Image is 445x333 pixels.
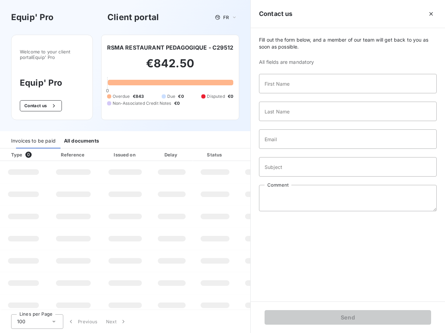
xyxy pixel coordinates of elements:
span: 0 [106,88,109,93]
span: €0 [174,100,180,106]
span: 0 [25,152,32,158]
input: placeholder [259,157,437,177]
h3: Equip' Pro [20,77,84,89]
span: €843 [133,93,144,100]
div: Delay [152,151,192,158]
div: Type [7,151,46,158]
h5: Contact us [259,9,293,19]
span: FR [223,15,229,20]
h6: RSMA RESTAURANT PEDAGOGIQUE - C29512 [107,43,233,52]
span: Non-Associated Credit Notes [113,100,171,106]
button: Previous [63,314,102,329]
div: Invoices to be paid [11,134,56,148]
div: Issued on [101,151,149,158]
div: Reference [61,152,84,157]
span: €0 [228,93,233,100]
span: Disputed [207,93,225,100]
h3: Client portal [107,11,159,24]
span: 100 [17,318,25,325]
button: Contact us [20,100,62,111]
input: placeholder [259,102,437,121]
div: All documents [64,134,99,148]
input: placeholder [259,74,437,93]
span: Welcome to your client portal Equip' Pro [20,49,84,60]
span: Overdue [113,93,130,100]
button: Next [102,314,131,329]
button: Send [265,310,431,325]
div: Status [194,151,236,158]
span: Due [167,93,175,100]
span: Fill out the form below, and a member of our team will get back to you as soon as possible. [259,36,437,50]
h3: Equip' Pro [11,11,54,24]
span: €0 [178,93,184,100]
div: Amount [238,151,283,158]
h2: €842.50 [107,57,233,77]
input: placeholder [259,129,437,149]
span: All fields are mandatory [259,59,437,66]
